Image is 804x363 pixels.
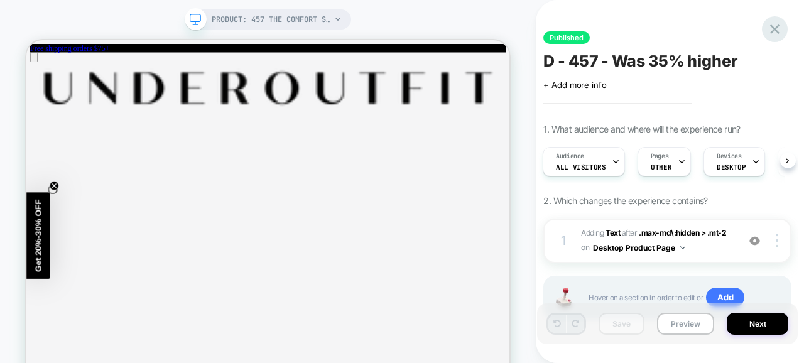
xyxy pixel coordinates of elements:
[651,152,668,161] span: Pages
[657,313,714,335] button: Preview
[543,195,707,206] span: 2. Which changes the experience contains?
[776,234,778,247] img: close
[556,163,606,171] span: All Visitors
[717,163,746,171] span: DESKTOP
[29,193,41,205] button: Close teaser
[581,228,620,237] span: Adding
[589,288,778,308] span: Hover on a section in order to edit or
[212,9,331,30] span: PRODUCT: 457 The Comfort Shaping Bra [sand]
[622,228,638,237] span: AFTER
[557,229,570,252] div: 1
[680,246,685,249] img: down arrow
[606,228,620,237] b: Text
[706,288,744,308] span: Add
[5,5,111,16] a: Free shipping orders $75+
[543,80,606,90] span: + Add more info
[581,241,589,254] span: on
[5,5,641,16] div: 1 / 1
[727,313,788,335] button: Next
[5,16,15,30] button: Open menu
[717,152,741,161] span: Devices
[749,236,760,246] img: crossed eye
[593,240,685,256] button: Desktop Product Page
[5,89,639,100] a: Go to homepage
[551,288,576,307] img: Joystick
[556,152,584,161] span: Audience
[9,212,22,309] span: Get 20%-30% OFF
[639,228,726,237] span: .max-md\:hidden > .mt-2
[543,124,740,134] span: 1. What audience and where will the experience run?
[543,31,590,44] span: Published
[543,51,737,70] span: D - 457 - Was 35% higher
[651,163,671,171] span: OTHER
[599,313,644,335] button: Save
[5,30,639,98] img: Logo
